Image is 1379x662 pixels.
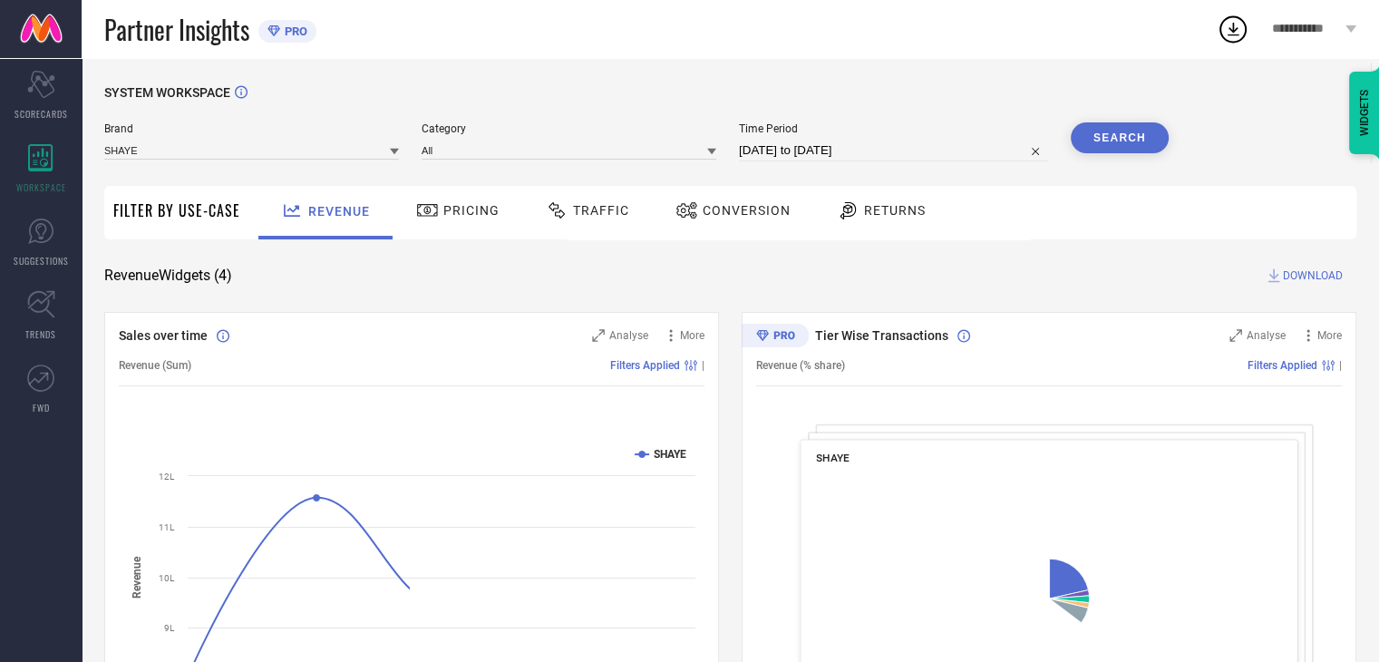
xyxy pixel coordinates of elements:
div: Open download list [1217,13,1249,45]
span: More [680,329,704,342]
span: Filter By Use-Case [113,200,240,221]
span: SHAYE [816,452,850,464]
span: Tier Wise Transactions [815,328,948,343]
span: Category [422,122,716,135]
span: Analyse [1247,329,1286,342]
span: Brand [104,122,399,135]
span: SCORECARDS [15,107,68,121]
span: Analyse [609,329,648,342]
span: More [1317,329,1342,342]
tspan: Revenue [131,555,143,598]
span: Filters Applied [1248,359,1317,372]
text: 11L [159,522,175,532]
span: DOWNLOAD [1283,267,1343,285]
span: Time Period [739,122,1048,135]
span: Revenue (Sum) [119,359,191,372]
svg: Zoom [1229,329,1242,342]
text: 9L [164,623,175,633]
span: PRO [280,24,307,38]
span: Revenue [308,204,370,219]
span: | [702,359,704,372]
text: SHAYE [654,448,686,461]
span: SUGGESTIONS [14,254,69,268]
text: 10L [159,573,175,583]
span: Pricing [443,203,500,218]
input: Select time period [739,140,1048,161]
div: Premium [742,324,809,351]
span: TRENDS [25,327,56,341]
span: Partner Insights [104,11,249,48]
span: Sales over time [119,328,208,343]
span: SYSTEM WORKSPACE [104,85,230,100]
text: 12L [159,472,175,482]
button: Search [1071,122,1169,153]
span: | [1339,359,1342,372]
span: Revenue Widgets ( 4 ) [104,267,232,285]
span: WORKSPACE [16,180,66,194]
span: Traffic [573,203,629,218]
svg: Zoom [592,329,605,342]
span: Conversion [703,203,791,218]
span: FWD [33,401,50,414]
span: Revenue (% share) [756,359,845,372]
span: Filters Applied [610,359,680,372]
span: Returns [864,203,926,218]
